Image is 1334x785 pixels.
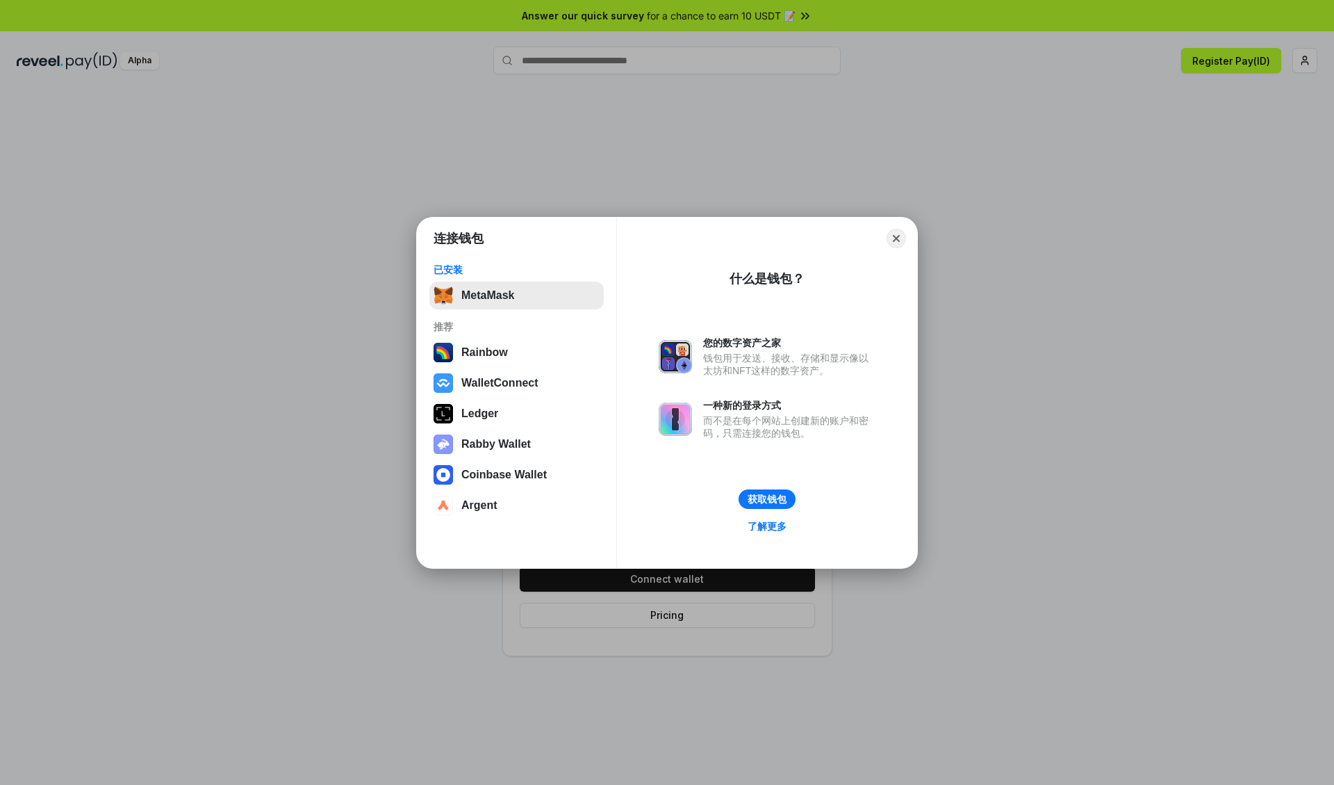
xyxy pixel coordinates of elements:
[434,230,484,247] h1: 连接钱包
[730,270,805,287] div: 什么是钱包？
[429,369,604,397] button: WalletConnect
[461,469,547,481] div: Coinbase Wallet
[748,520,787,533] div: 了解更多
[434,404,453,423] img: svg+xml,%3Csvg%20xmlns%3D%22http%3A%2F%2Fwww.w3.org%2F2000%2Fsvg%22%20width%3D%2228%22%20height%3...
[434,435,453,454] img: svg+xml,%3Csvg%20xmlns%3D%22http%3A%2F%2Fwww.w3.org%2F2000%2Fsvg%22%20fill%3D%22none%22%20viewBox...
[739,489,796,509] button: 获取钱包
[429,461,604,489] button: Coinbase Wallet
[703,352,875,377] div: 钱包用于发送、接收、存储和显示像以太坊和NFT这样的数字资产。
[461,407,498,420] div: Ledger
[434,496,453,515] img: svg+xml,%3Csvg%20width%3D%2228%22%20height%3D%2228%22%20viewBox%3D%220%200%2028%2028%22%20fill%3D...
[429,282,604,309] button: MetaMask
[429,430,604,458] button: Rabby Wallet
[434,286,453,305] img: svg+xml,%3Csvg%20fill%3D%22none%22%20height%3D%2233%22%20viewBox%3D%220%200%2035%2033%22%20width%...
[429,400,604,428] button: Ledger
[703,337,875,349] div: 您的数字资产之家
[429,492,604,519] button: Argent
[461,377,538,389] div: WalletConnect
[434,264,600,276] div: 已安装
[887,229,906,248] button: Close
[434,373,453,393] img: svg+xml,%3Csvg%20width%3D%2228%22%20height%3D%2228%22%20viewBox%3D%220%200%2028%2028%22%20fill%3D...
[739,517,795,535] a: 了解更多
[461,438,531,451] div: Rabby Wallet
[461,499,497,512] div: Argent
[748,493,787,505] div: 获取钱包
[434,321,600,333] div: 推荐
[703,414,875,439] div: 而不是在每个网站上创建新的账户和密码，只需连接您的钱包。
[429,339,604,366] button: Rainbow
[659,340,692,373] img: svg+xml,%3Csvg%20xmlns%3D%22http%3A%2F%2Fwww.w3.org%2F2000%2Fsvg%22%20fill%3D%22none%22%20viewBox...
[434,343,453,362] img: svg+xml,%3Csvg%20width%3D%22120%22%20height%3D%22120%22%20viewBox%3D%220%200%20120%20120%22%20fil...
[703,399,875,412] div: 一种新的登录方式
[461,346,508,359] div: Rainbow
[434,465,453,485] img: svg+xml,%3Csvg%20width%3D%2228%22%20height%3D%2228%22%20viewBox%3D%220%200%2028%2028%22%20fill%3D...
[461,289,514,302] div: MetaMask
[659,403,692,436] img: svg+xml,%3Csvg%20xmlns%3D%22http%3A%2F%2Fwww.w3.org%2F2000%2Fsvg%22%20fill%3D%22none%22%20viewBox...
